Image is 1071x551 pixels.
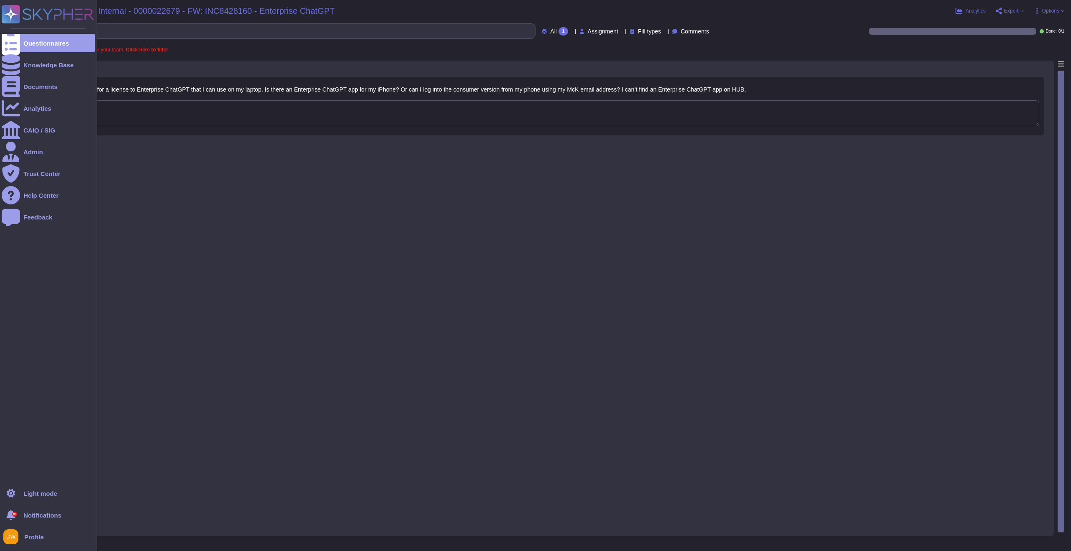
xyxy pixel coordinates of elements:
a: Trust Center [2,164,95,183]
span: I signed up for a license to Enterprise ChatGPT that I can use on my laptop. Is there an Enterpri... [67,86,746,93]
span: 0 / 1 [1058,29,1064,33]
span: Profile [24,534,44,540]
div: CAIQ / SIG [23,127,55,133]
a: Documents [2,77,95,96]
div: Light mode [23,490,57,497]
a: Questionnaires [2,34,95,52]
a: Help Center [2,186,95,204]
div: Knowledge Base [23,62,74,68]
div: Feedback [23,214,52,220]
span: Done: [1045,29,1057,33]
span: Fill types [638,28,661,34]
div: Admin [23,149,43,155]
a: CAIQ / SIG [2,121,95,139]
div: Documents [23,84,58,90]
span: Notifications [23,512,61,518]
a: Knowledge Base [2,56,95,74]
span: Export [1004,8,1019,13]
span: Options [1042,8,1059,13]
span: Assignment [588,28,618,34]
button: Analytics [956,8,986,14]
span: Analytics [966,8,986,13]
span: All [550,28,557,34]
input: Search by keywords [33,24,535,38]
div: Trust Center [23,171,60,177]
a: Analytics [2,99,95,117]
div: 1 [559,27,568,36]
a: Admin [2,143,95,161]
span: Comments [681,28,709,34]
a: Feedback [2,208,95,226]
div: Questionnaires [23,40,69,46]
img: user [3,529,18,544]
button: user [2,528,24,546]
span: Internal - 0000022679 - FW: INC8428160 - Enterprise ChatGPT [98,7,335,15]
span: A question is assigned to you or your team. [28,47,168,52]
div: Help Center [23,192,59,199]
b: Click here to filter [124,47,168,53]
div: 9+ [12,512,17,517]
div: Analytics [23,105,51,112]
